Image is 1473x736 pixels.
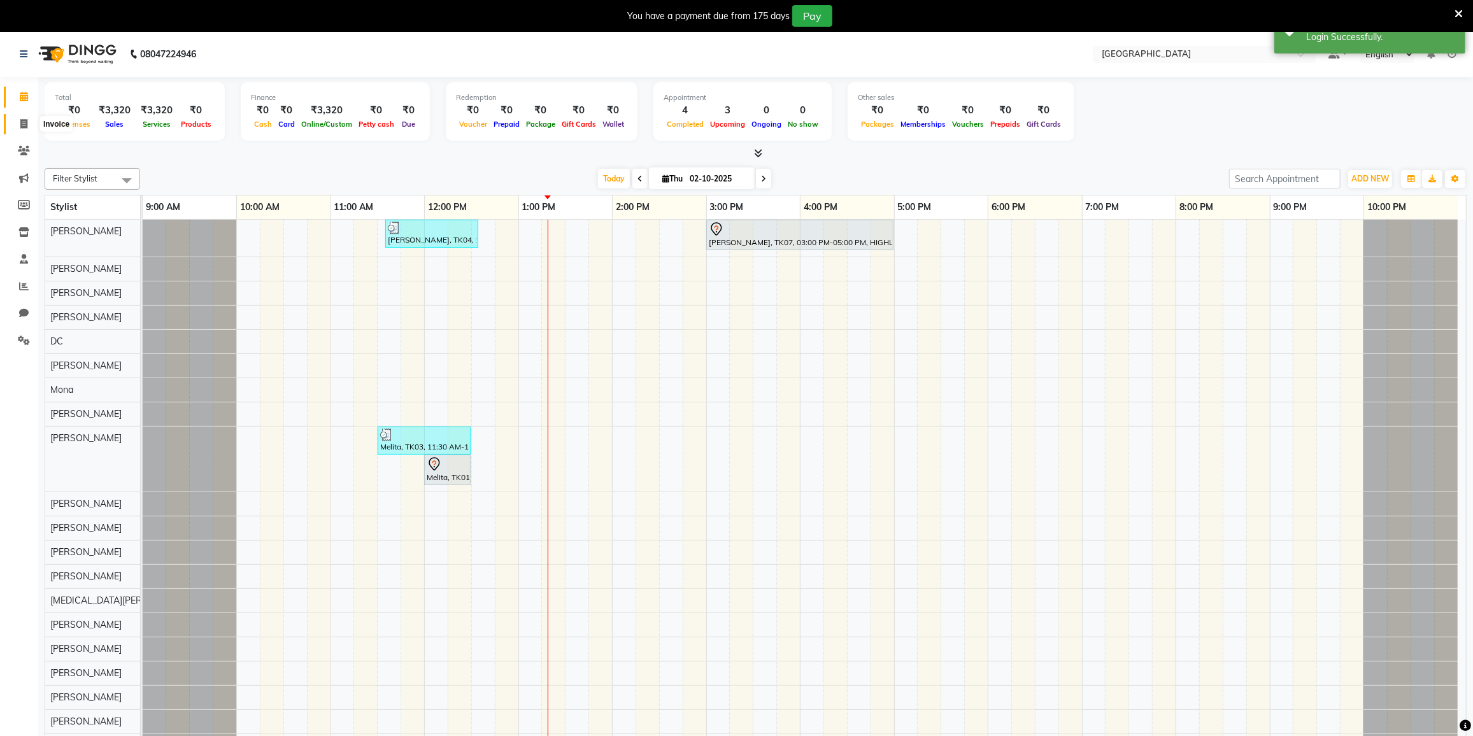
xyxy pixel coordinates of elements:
[50,570,122,582] span: [PERSON_NAME]
[50,384,73,395] span: Mona
[613,198,653,216] a: 2:00 PM
[748,103,785,118] div: 0
[664,92,822,103] div: Appointment
[708,222,892,248] div: [PERSON_NAME], TK07, 03:00 PM-05:00 PM, HIGHLIGHTS UPTO WAIST
[40,117,73,132] div: Invoice
[251,120,275,129] span: Cash
[1270,198,1311,216] a: 9:00 PM
[987,120,1023,129] span: Prepaids
[275,120,298,129] span: Card
[1306,31,1456,44] div: Login Successfully.
[1229,169,1341,188] input: Search Appointment
[707,103,748,118] div: 3
[387,222,477,246] div: [PERSON_NAME], TK04, 11:35 AM-12:35 PM, KIDS GIRL HAIR CUT (BELOW 8 YEARS )
[456,92,627,103] div: Redemption
[50,408,122,420] span: [PERSON_NAME]
[298,120,355,129] span: Online/Custom
[94,103,136,118] div: ₹3,320
[988,198,1028,216] a: 6:00 PM
[490,120,523,129] span: Prepaid
[659,174,686,183] span: Thu
[1083,198,1123,216] a: 7:00 PM
[1351,174,1389,183] span: ADD NEW
[53,173,97,183] span: Filter Stylist
[139,120,174,129] span: Services
[897,103,949,118] div: ₹0
[178,103,215,118] div: ₹0
[32,36,120,72] img: logo
[50,432,122,444] span: [PERSON_NAME]
[1023,120,1064,129] span: Gift Cards
[559,120,599,129] span: Gift Cards
[598,169,630,188] span: Today
[50,667,122,679] span: [PERSON_NAME]
[664,120,707,129] span: Completed
[55,92,215,103] div: Total
[523,103,559,118] div: ₹0
[1364,198,1409,216] a: 10:00 PM
[50,201,77,213] span: Stylist
[379,428,469,453] div: Melita, TK03, 11:30 AM-12:30 PM, MASTER HAIR CUT {MEN},[PERSON_NAME] STYLING
[858,92,1064,103] div: Other sales
[178,120,215,129] span: Products
[50,546,122,558] span: [PERSON_NAME]
[50,225,122,237] span: [PERSON_NAME]
[425,456,469,483] div: Melita, TK01, 12:00 PM-12:30 PM, MASTER HAIR CUT {MEN}
[801,198,841,216] a: 4:00 PM
[897,120,949,129] span: Memberships
[50,336,63,347] span: DC
[1348,170,1392,188] button: ADD NEW
[599,120,627,129] span: Wallet
[949,120,987,129] span: Vouchers
[397,103,420,118] div: ₹0
[599,103,627,118] div: ₹0
[251,103,275,118] div: ₹0
[50,716,122,727] span: [PERSON_NAME]
[785,120,822,129] span: No show
[748,120,785,129] span: Ongoing
[1176,198,1216,216] a: 8:00 PM
[627,10,790,23] div: You have a payment due from 175 days
[50,311,122,323] span: [PERSON_NAME]
[50,522,122,534] span: [PERSON_NAME]
[686,169,750,188] input: 2025-10-02
[425,198,470,216] a: 12:00 PM
[399,120,418,129] span: Due
[140,36,196,72] b: 08047224946
[50,263,122,274] span: [PERSON_NAME]
[237,198,283,216] a: 10:00 AM
[456,120,490,129] span: Voucher
[50,287,122,299] span: [PERSON_NAME]
[559,103,599,118] div: ₹0
[331,198,377,216] a: 11:00 AM
[50,691,122,703] span: [PERSON_NAME]
[858,103,897,118] div: ₹0
[103,120,127,129] span: Sales
[895,198,935,216] a: 5:00 PM
[456,103,490,118] div: ₹0
[490,103,523,118] div: ₹0
[50,595,194,606] span: [MEDICAL_DATA][PERSON_NAME]
[50,643,122,655] span: [PERSON_NAME]
[523,120,559,129] span: Package
[792,5,832,27] button: Pay
[355,120,397,129] span: Petty cash
[858,120,897,129] span: Packages
[949,103,987,118] div: ₹0
[298,103,355,118] div: ₹3,320
[355,103,397,118] div: ₹0
[275,103,298,118] div: ₹0
[136,103,178,118] div: ₹3,320
[987,103,1023,118] div: ₹0
[50,619,122,630] span: [PERSON_NAME]
[55,103,94,118] div: ₹0
[664,103,707,118] div: 4
[50,498,122,509] span: [PERSON_NAME]
[519,198,559,216] a: 1:00 PM
[707,198,747,216] a: 3:00 PM
[50,360,122,371] span: [PERSON_NAME]
[1023,103,1064,118] div: ₹0
[143,198,183,216] a: 9:00 AM
[251,92,420,103] div: Finance
[707,120,748,129] span: Upcoming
